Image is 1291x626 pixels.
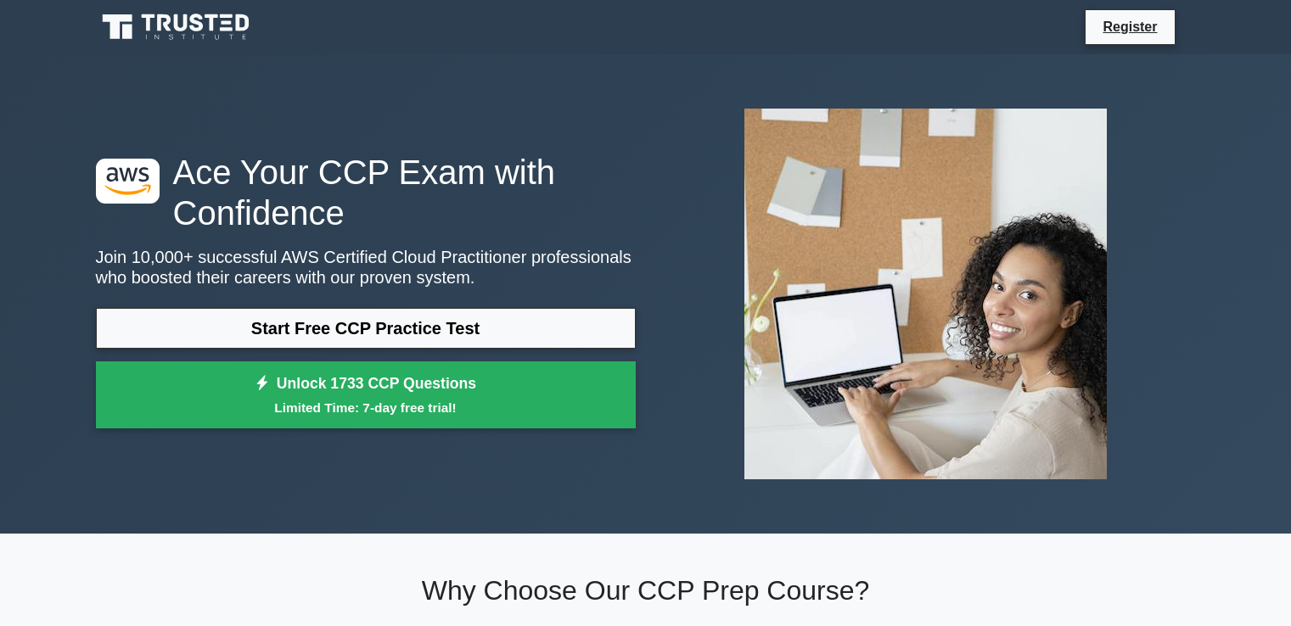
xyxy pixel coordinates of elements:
[96,308,636,349] a: Start Free CCP Practice Test
[96,574,1196,606] h2: Why Choose Our CCP Prep Course?
[96,247,636,288] p: Join 10,000+ successful AWS Certified Cloud Practitioner professionals who boosted their careers ...
[96,361,636,429] a: Unlock 1733 CCP QuestionsLimited Time: 7-day free trial!
[96,152,636,233] h1: Ace Your CCP Exam with Confidence
[1092,16,1167,37] a: Register
[117,398,615,417] small: Limited Time: 7-day free trial!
